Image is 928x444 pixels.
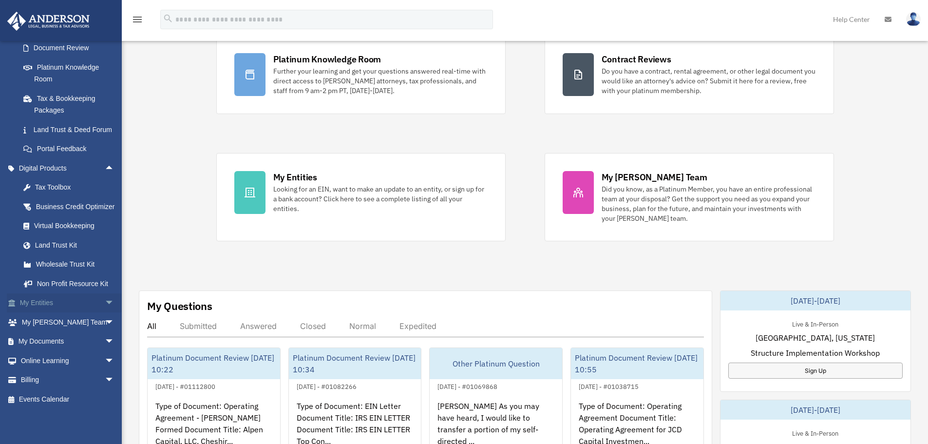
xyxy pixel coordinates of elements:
a: My Entities Looking for an EIN, want to make an update to an entity, or sign up for a bank accoun... [216,153,506,241]
div: [DATE] - #01038715 [571,381,646,391]
div: Land Trust Kit [34,239,117,251]
div: Wholesale Trust Kit [34,258,117,270]
div: My Questions [147,299,212,313]
div: Business Credit Optimizer [34,201,117,213]
a: My [PERSON_NAME] Teamarrow_drop_down [7,312,129,332]
a: Billingarrow_drop_down [7,370,129,390]
a: Tax & Bookkeeping Packages [14,89,129,120]
a: Non Profit Resource Kit [14,274,129,293]
i: search [163,13,173,24]
div: My Entities [273,171,317,183]
div: Expedited [399,321,436,331]
div: All [147,321,156,331]
a: Business Credit Optimizer [14,197,129,216]
div: Platinum Document Review [DATE] 10:34 [289,348,421,379]
div: Other Platinum Question [430,348,562,379]
div: Further your learning and get your questions answered real-time with direct access to [PERSON_NAM... [273,66,488,96]
a: Portal Feedback [14,139,129,159]
div: Answered [240,321,277,331]
a: Land Trust & Deed Forum [14,120,129,139]
div: [DATE] - #01082266 [289,381,364,391]
span: arrow_drop_down [105,351,124,371]
span: arrow_drop_down [105,370,124,390]
a: My Entitiesarrow_drop_down [7,293,129,313]
a: Contract Reviews Do you have a contract, rental agreement, or other legal document you would like... [545,35,834,114]
div: Do you have a contract, rental agreement, or other legal document you would like an attorney's ad... [602,66,816,96]
a: Online Learningarrow_drop_down [7,351,129,370]
div: [DATE] - #01069868 [430,381,505,391]
div: [DATE]-[DATE] [720,291,910,310]
div: Platinum Document Review [DATE] 10:22 [148,348,280,379]
div: Live & In-Person [784,318,846,328]
i: menu [132,14,143,25]
div: Live & In-Person [784,427,846,438]
a: Virtual Bookkeeping [14,216,129,236]
span: [GEOGRAPHIC_DATA], [US_STATE] [756,332,875,344]
a: menu [132,17,143,25]
div: [DATE] - #01112800 [148,381,223,391]
div: Normal [349,321,376,331]
div: Submitted [180,321,217,331]
a: Events Calendar [7,389,129,409]
div: Closed [300,321,326,331]
a: My Documentsarrow_drop_down [7,332,129,351]
div: My [PERSON_NAME] Team [602,171,707,183]
span: arrow_drop_down [105,312,124,332]
a: Land Trust Kit [14,235,129,255]
span: arrow_drop_up [105,158,124,178]
div: Contract Reviews [602,53,671,65]
div: Platinum Knowledge Room [273,53,381,65]
div: [DATE]-[DATE] [720,400,910,420]
span: arrow_drop_down [105,293,124,313]
a: Platinum Knowledge Room [14,58,129,89]
img: User Pic [906,12,921,26]
div: Platinum Document Review [DATE] 10:55 [571,348,703,379]
div: Looking for an EIN, want to make an update to an entity, or sign up for a bank account? Click her... [273,184,488,213]
a: Tax Toolbox [14,178,129,197]
a: Wholesale Trust Kit [14,255,129,274]
span: arrow_drop_down [105,332,124,352]
span: Structure Implementation Workshop [751,347,880,359]
a: My [PERSON_NAME] Team Did you know, as a Platinum Member, you have an entire professional team at... [545,153,834,241]
img: Anderson Advisors Platinum Portal [4,12,93,31]
a: Document Review [14,39,129,58]
div: Tax Toolbox [34,181,117,193]
div: Non Profit Resource Kit [34,278,117,290]
a: Digital Productsarrow_drop_up [7,158,129,178]
a: Sign Up [728,363,903,379]
div: Did you know, as a Platinum Member, you have an entire professional team at your disposal? Get th... [602,184,816,223]
a: Platinum Knowledge Room Further your learning and get your questions answered real-time with dire... [216,35,506,114]
div: Virtual Bookkeeping [34,220,117,232]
